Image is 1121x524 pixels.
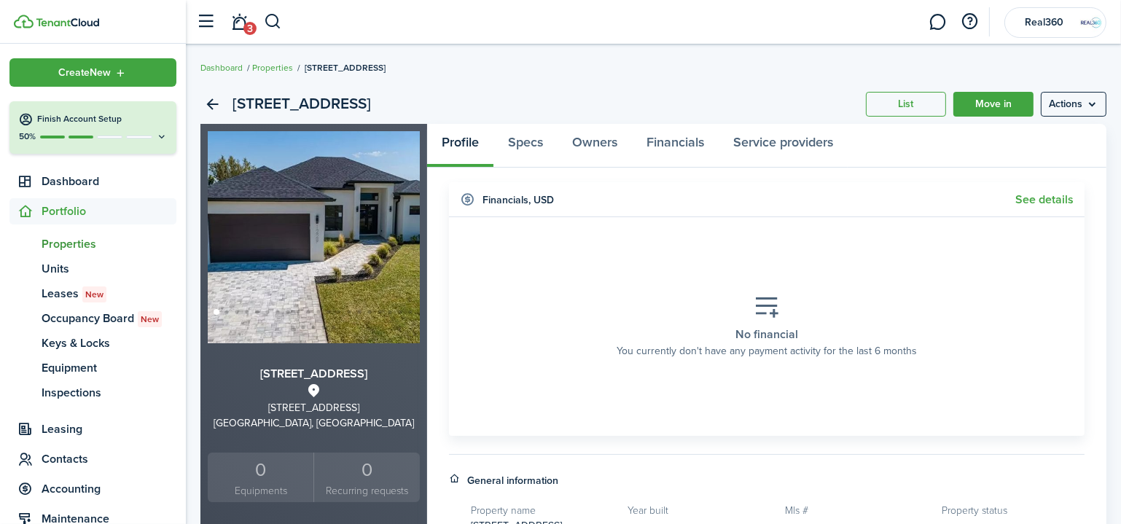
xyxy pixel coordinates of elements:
[467,473,558,488] h4: General information
[953,92,1034,117] a: Move in
[1041,92,1106,117] button: Open menu
[208,400,420,415] div: [STREET_ADDRESS]
[9,331,176,356] a: Keys & Locks
[14,15,34,28] img: TenantCloud
[42,359,176,377] span: Equipment
[208,365,420,383] h3: [STREET_ADDRESS]
[493,124,558,168] a: Specs
[9,380,176,405] a: Inspections
[226,4,254,41] a: Notifications
[264,9,282,34] button: Search
[1015,193,1074,206] a: See details
[924,4,952,41] a: Messaging
[42,285,176,302] span: Leases
[37,113,168,125] h4: Finish Account Setup
[719,124,848,168] a: Service providers
[958,9,983,34] button: Open resource center
[632,124,719,168] a: Financials
[211,483,310,498] small: Equipments
[208,453,313,503] a: 0Equipments
[208,131,420,343] img: Property avatar
[208,415,420,431] div: [GEOGRAPHIC_DATA], [GEOGRAPHIC_DATA]
[735,326,798,343] placeholder-title: No financial
[318,483,415,498] small: Recurring requests
[85,288,103,301] span: New
[1041,92,1106,117] menu-btn: Actions
[313,453,419,503] a: 0 Recurring requests
[42,203,176,220] span: Portfolio
[141,313,159,326] span: New
[942,503,1085,518] h5: Property status
[18,130,36,143] p: 50%
[9,101,176,154] button: Finish Account Setup50%
[9,356,176,380] a: Equipment
[42,235,176,253] span: Properties
[9,257,176,281] a: Units
[628,503,770,518] h5: Year built
[9,58,176,87] button: Open menu
[305,61,386,74] span: [STREET_ADDRESS]
[211,456,310,484] div: 0
[9,281,176,306] a: LeasesNew
[866,92,946,117] a: List
[243,22,257,35] span: 3
[617,343,917,359] placeholder-description: You currently don't have any payment activity for the last 6 months
[42,310,176,327] span: Occupancy Board
[36,18,99,27] img: TenantCloud
[483,192,554,208] h4: Financials , USD
[233,92,371,117] h2: [STREET_ADDRESS]
[558,124,632,168] a: Owners
[785,503,928,518] h5: Mls #
[42,384,176,402] span: Inspections
[252,61,293,74] a: Properties
[9,232,176,257] a: Properties
[192,8,220,36] button: Open sidebar
[42,450,176,468] span: Contacts
[42,480,176,498] span: Accounting
[318,456,415,484] div: 0
[42,173,176,190] span: Dashboard
[9,306,176,331] a: Occupancy BoardNew
[1079,11,1103,34] img: Real360
[200,61,243,74] a: Dashboard
[42,260,176,278] span: Units
[42,421,176,438] span: Leasing
[1015,17,1074,28] span: Real360
[471,503,614,518] h5: Property name
[42,335,176,352] span: Keys & Locks
[200,92,225,117] a: Back
[59,68,112,78] span: Create New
